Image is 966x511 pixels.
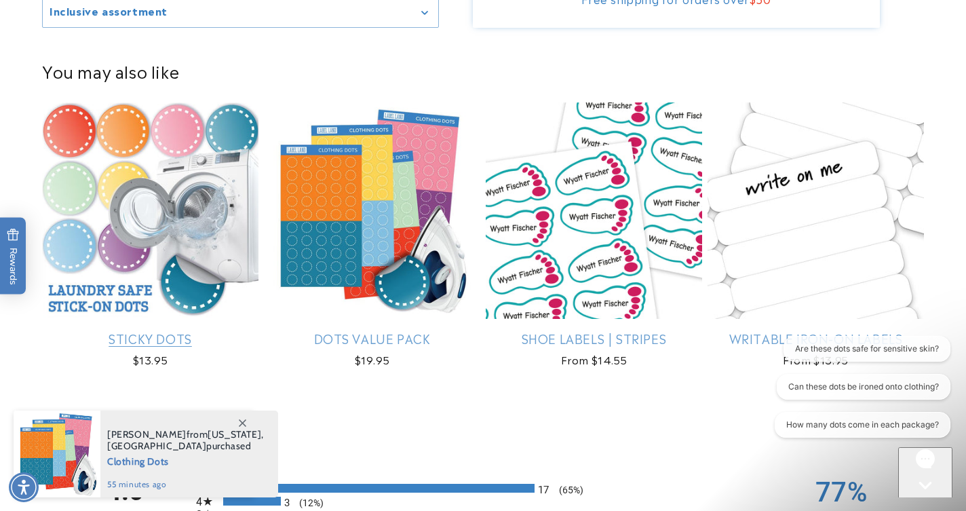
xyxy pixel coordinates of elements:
span: from , purchased [107,429,264,452]
span: 77% [777,476,906,508]
span: 4.0 [60,479,189,504]
span: (65%) [552,485,583,495]
span: [US_STATE] [208,428,261,440]
span: 17 [538,484,549,496]
a: Dots Value Pack [264,330,480,346]
span: 55 minutes ago [107,478,264,491]
a: Sticky Dots [42,330,258,346]
span: 3 [284,497,290,509]
span: (12%) [292,497,324,508]
span: Rewards [7,228,20,284]
a: Shoe Labels | Stripes [486,330,702,346]
a: Writable Iron-On Labels [708,330,924,346]
span: [GEOGRAPHIC_DATA] [107,440,206,452]
iframe: Gorgias live chat messenger [898,447,952,497]
span: 4 [196,495,214,508]
li: 3 4-star reviews, 12% of total reviews [196,497,770,506]
span: [PERSON_NAME] [107,428,187,440]
h2: Inclusive assortment [50,4,168,18]
li: 17 5-star reviews, 65% of total reviews [196,484,770,493]
span: Clothing Dots [107,452,264,469]
iframe: Gorgias live chat conversation starters [768,336,952,450]
div: Accessibility Menu [9,472,39,502]
h2: You may also like [42,60,924,81]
